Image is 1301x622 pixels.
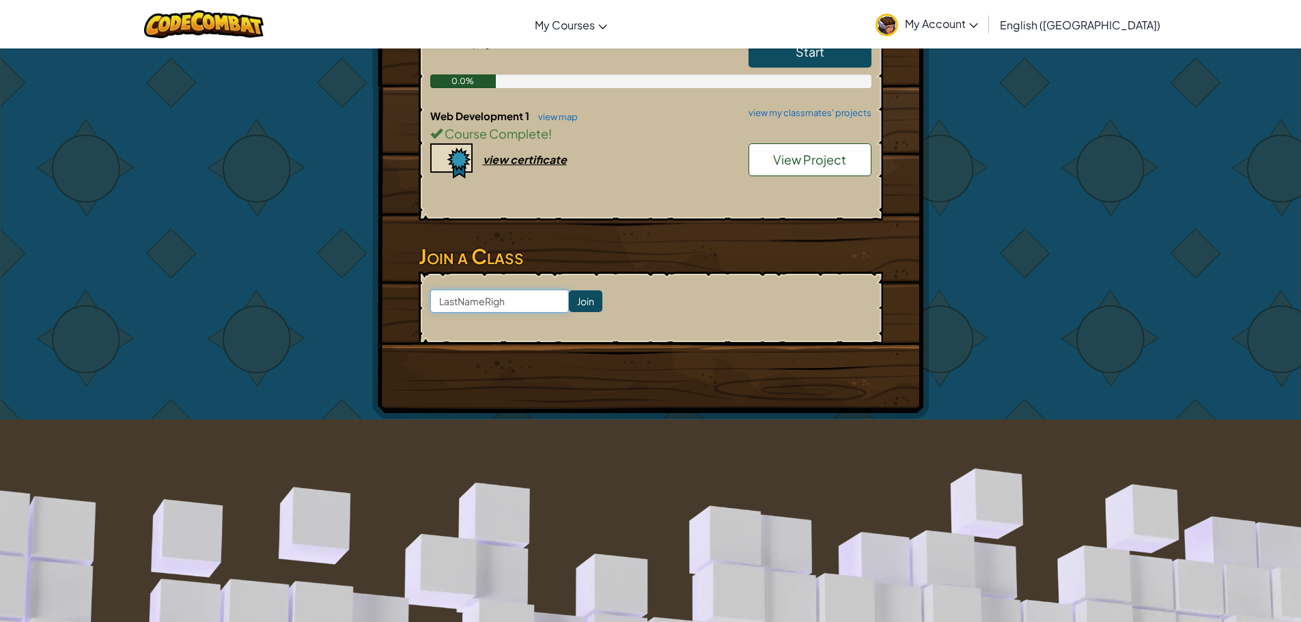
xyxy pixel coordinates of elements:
[419,241,883,272] h3: Join a Class
[993,6,1167,43] a: English ([GEOGRAPHIC_DATA])
[531,111,578,122] a: view map
[514,37,611,49] span: Over the Garden Wall
[430,289,569,313] input: <Enter Class Code>
[144,10,264,38] img: CodeCombat logo
[569,290,602,312] input: Join
[483,152,567,167] div: view certificate
[1000,18,1160,32] span: English ([GEOGRAPHIC_DATA])
[742,109,871,117] a: view my classmates' projects
[507,37,514,49] span: 1.
[430,152,567,167] a: view certificate
[905,16,978,31] span: My Account
[430,74,496,88] div: 0.0%
[430,109,531,122] span: Web Development 1
[876,14,898,36] img: avatar
[430,37,504,49] span: Last level played
[869,3,985,46] a: My Account
[535,18,595,32] span: My Courses
[443,126,548,141] span: Course Complete
[528,6,614,43] a: My Courses
[796,44,824,59] span: Start
[548,126,552,141] span: !
[430,143,473,179] img: certificate-icon.png
[504,37,507,49] span: :
[773,152,846,167] span: View Project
